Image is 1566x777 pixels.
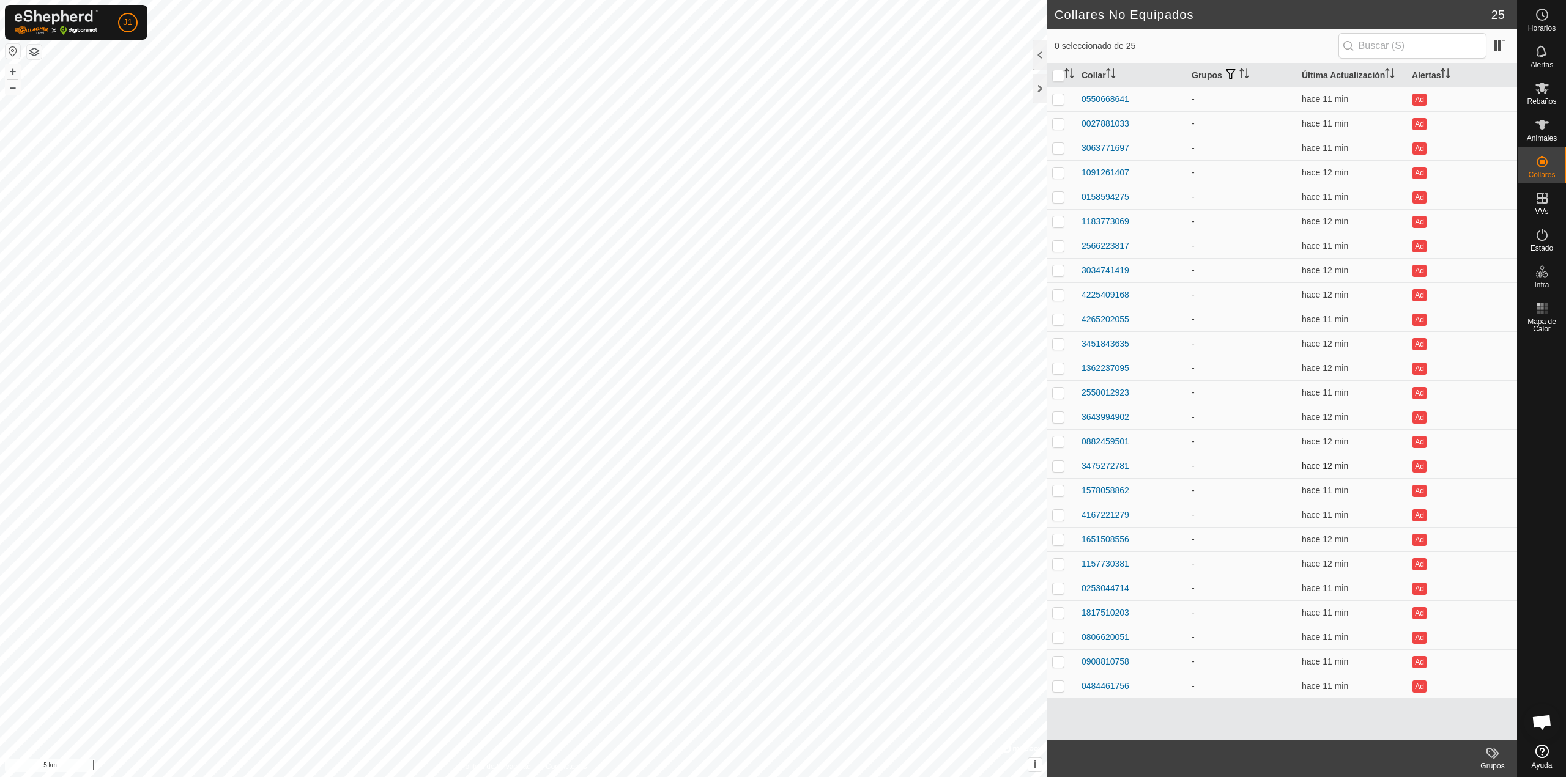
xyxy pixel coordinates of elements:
[1302,657,1348,666] span: 6 oct 2025, 12:34
[1082,606,1129,619] div: 1817510203
[1302,363,1348,373] span: 6 oct 2025, 12:34
[1077,64,1187,87] th: Collar
[1187,576,1297,600] td: -
[1187,600,1297,625] td: -
[1412,167,1426,179] button: Ad
[27,45,42,59] button: Capas del Mapa
[1302,681,1348,691] span: 6 oct 2025, 12:34
[1187,649,1297,674] td: -
[1239,70,1249,80] p-sorticon: Activar para ordenar
[1187,209,1297,234] td: -
[1187,429,1297,454] td: -
[1082,240,1129,252] div: 2566223817
[1297,64,1407,87] th: Última Actualización
[1187,331,1297,356] td: -
[1302,94,1348,104] span: 6 oct 2025, 12:34
[1412,289,1426,301] button: Ad
[1187,307,1297,331] td: -
[1187,136,1297,160] td: -
[1302,314,1348,324] span: 6 oct 2025, 12:34
[1302,412,1348,422] span: 6 oct 2025, 12:33
[1082,215,1129,228] div: 1183773069
[1527,134,1557,142] span: Animales
[1535,208,1548,215] span: VVs
[1082,558,1129,570] div: 1157730381
[1412,363,1426,375] button: Ad
[1082,435,1129,448] div: 0882459501
[1302,192,1348,202] span: 6 oct 2025, 12:34
[1302,265,1348,275] span: 6 oct 2025, 12:34
[1528,171,1555,179] span: Collares
[1082,484,1129,497] div: 1578058862
[1524,704,1560,740] div: Chat abierto
[1082,509,1129,521] div: 4167221279
[461,761,531,772] a: Política de Privacidad
[1187,503,1297,527] td: -
[124,16,133,29] span: J1
[1082,166,1129,179] div: 1091261407
[1412,94,1426,106] button: Ad
[1412,436,1426,448] button: Ad
[1412,460,1426,473] button: Ad
[1028,758,1042,771] button: i
[1412,411,1426,424] button: Ad
[1302,534,1348,544] span: 6 oct 2025, 12:34
[1082,582,1129,595] div: 0253044714
[6,80,20,95] button: –
[6,44,20,59] button: Restablecer Mapa
[1302,216,1348,226] span: 6 oct 2025, 12:34
[1082,142,1129,155] div: 3063771697
[1534,281,1549,289] span: Infra
[1187,160,1297,185] td: -
[1082,93,1129,106] div: 0550668641
[1302,559,1348,569] span: 6 oct 2025, 12:34
[1528,24,1556,32] span: Horarios
[1187,380,1297,405] td: -
[1412,142,1426,155] button: Ad
[1302,632,1348,642] span: 6 oct 2025, 12:34
[1187,625,1297,649] td: -
[1412,314,1426,326] button: Ad
[1187,64,1297,87] th: Grupos
[1518,740,1566,774] a: Ayuda
[1064,70,1074,80] p-sorticon: Activar para ordenar
[1302,436,1348,446] span: 6 oct 2025, 12:33
[1527,98,1556,105] span: Rebaños
[6,64,20,79] button: +
[1412,265,1426,277] button: Ad
[1187,258,1297,282] td: -
[1302,388,1348,397] span: 6 oct 2025, 12:34
[1412,338,1426,350] button: Ad
[1531,61,1553,68] span: Alertas
[1082,313,1129,326] div: 4265202055
[1302,608,1348,617] span: 6 oct 2025, 12:34
[1412,118,1426,130] button: Ad
[1302,510,1348,520] span: 6 oct 2025, 12:34
[1302,143,1348,153] span: 6 oct 2025, 12:34
[1106,70,1116,80] p-sorticon: Activar para ordenar
[1302,485,1348,495] span: 6 oct 2025, 12:34
[1521,318,1563,333] span: Mapa de Calor
[15,10,98,35] img: Logo Gallagher
[1338,33,1486,59] input: Buscar (S)
[1385,70,1395,80] p-sorticon: Activar para ordenar
[1082,289,1129,301] div: 4225409168
[1082,631,1129,644] div: 0806620051
[1187,454,1297,478] td: -
[1187,87,1297,111] td: -
[1082,460,1129,473] div: 3475272781
[1082,264,1129,277] div: 3034741419
[1187,234,1297,258] td: -
[1082,386,1129,399] div: 2558012923
[1187,111,1297,136] td: -
[1412,583,1426,595] button: Ad
[1491,6,1505,24] span: 25
[1187,405,1297,429] td: -
[1412,191,1426,204] button: Ad
[1302,290,1348,300] span: 6 oct 2025, 12:33
[1082,411,1129,424] div: 3643994902
[1187,282,1297,307] td: -
[1468,760,1517,771] div: Grupos
[1082,533,1129,546] div: 1651508556
[1082,191,1129,204] div: 0158594275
